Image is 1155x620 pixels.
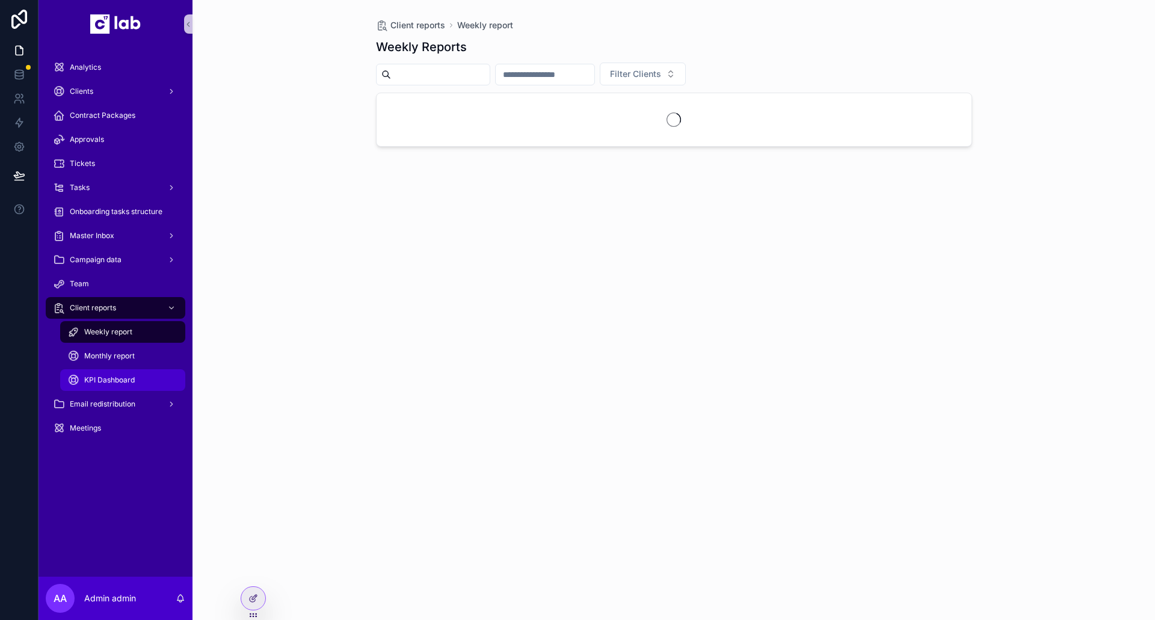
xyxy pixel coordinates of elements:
[90,14,141,34] img: App logo
[38,48,192,455] div: scrollable content
[46,105,185,126] a: Contract Packages
[60,321,185,343] a: Weekly report
[610,68,661,80] span: Filter Clients
[46,249,185,271] a: Campaign data
[46,153,185,174] a: Tickets
[70,423,101,433] span: Meetings
[46,393,185,415] a: Email redistribution
[390,19,445,31] span: Client reports
[54,591,67,606] span: Aa
[70,159,95,168] span: Tickets
[84,592,136,604] p: Admin admin
[46,57,185,78] a: Analytics
[46,297,185,319] a: Client reports
[46,177,185,198] a: Tasks
[46,225,185,247] a: Master Inbox
[60,369,185,391] a: KPI Dashboard
[600,63,686,85] button: Select Button
[60,345,185,367] a: Monthly report
[46,81,185,102] a: Clients
[70,399,135,409] span: Email redistribution
[84,351,135,361] span: Monthly report
[70,87,93,96] span: Clients
[70,63,101,72] span: Analytics
[376,19,445,31] a: Client reports
[46,417,185,439] a: Meetings
[46,273,185,295] a: Team
[46,129,185,150] a: Approvals
[70,255,122,265] span: Campaign data
[70,303,116,313] span: Client reports
[376,38,467,55] h1: Weekly Reports
[70,111,135,120] span: Contract Packages
[84,375,135,385] span: KPI Dashboard
[46,201,185,223] a: Onboarding tasks structure
[70,183,90,192] span: Tasks
[70,135,104,144] span: Approvals
[70,279,89,289] span: Team
[70,207,162,216] span: Onboarding tasks structure
[84,327,132,337] span: Weekly report
[457,19,513,31] a: Weekly report
[70,231,114,241] span: Master Inbox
